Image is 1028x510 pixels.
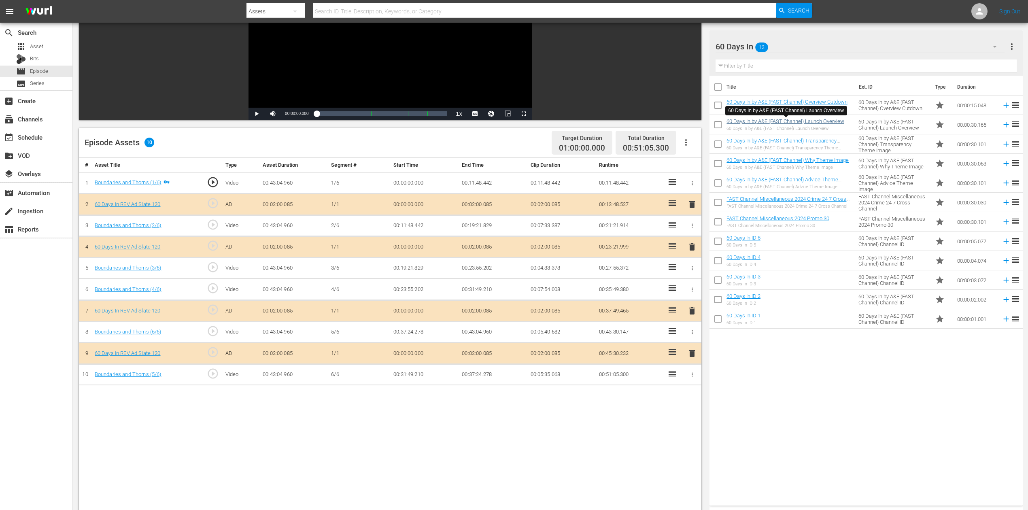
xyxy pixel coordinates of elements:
[30,42,43,51] span: Asset
[95,371,161,377] a: Boundaries and Thorns (5/6)
[935,256,945,266] span: Promo
[1011,236,1020,246] span: reorder
[390,321,459,343] td: 00:37:24.278
[451,108,467,120] button: Playback Rate
[855,290,932,309] td: 60 Days In by A&E (FAST Channel) Channel ID
[390,300,459,322] td: 00:00:00.000
[726,274,760,280] a: 60 Days In ID 3
[954,309,998,329] td: 00:00:01.001
[16,79,26,89] span: Series
[459,194,527,215] td: 00:02:00.085
[935,100,945,110] span: Promo
[855,270,932,290] td: 60 Days In by A&E (FAST Channel) Channel ID
[459,343,527,364] td: 00:02:00.085
[623,132,669,144] div: Total Duration
[1011,158,1020,168] span: reorder
[935,159,945,168] span: Promo
[79,279,91,300] td: 6
[596,343,664,364] td: 00:45:30.232
[328,321,390,343] td: 5/6
[222,279,259,300] td: Video
[79,215,91,236] td: 3
[4,96,14,106] span: Create
[726,157,849,163] a: 60 Days In by A&E (FAST Channel) Why Theme Image
[95,308,161,314] a: 60 Days In REV Ad Slate 120
[390,172,459,194] td: 00:00:00.000
[259,364,328,385] td: 00:43:04.960
[954,290,998,309] td: 00:00:02.002
[4,206,14,216] span: Ingestion
[222,158,259,173] th: Type
[328,343,390,364] td: 1/1
[596,158,664,173] th: Runtime
[249,108,265,120] button: Play
[207,325,219,337] span: play_circle_outline
[95,265,161,271] a: Boundaries and Thorns (3/6)
[516,108,532,120] button: Fullscreen
[1011,178,1020,187] span: reorder
[207,304,219,316] span: play_circle_outline
[30,67,48,75] span: Episode
[328,300,390,322] td: 1/1
[79,194,91,215] td: 2
[91,158,198,173] th: Asset Title
[390,364,459,385] td: 00:31:49.210
[222,257,259,279] td: Video
[855,115,932,134] td: 60 Days In by A&E (FAST Channel) Launch Overview
[559,132,605,144] div: Target Duration
[726,118,844,124] a: 60 Days In by A&E (FAST Channel) Launch Overview
[726,281,760,287] div: 60 Days In ID 3
[1011,217,1020,226] span: reorder
[16,54,26,64] div: Bits
[85,138,154,147] div: Episode Assets
[459,300,527,322] td: 00:02:00.085
[207,176,219,188] span: play_circle_outline
[596,300,664,322] td: 00:37:49.465
[390,158,459,173] th: Start Time
[1011,255,1020,265] span: reorder
[935,314,945,324] span: Promo
[855,96,932,115] td: 60 Days In by A&E (FAST Channel) Overview Cutdown
[726,293,760,299] a: 60 Days In ID 2
[854,76,930,98] th: Ext. ID
[459,158,527,173] th: End Time
[4,28,14,38] span: Search
[855,193,932,212] td: FAST Channel Miscellaneous 2024 Crime 24 7 Cross Channel
[1011,119,1020,129] span: reorder
[954,96,998,115] td: 00:00:15.048
[467,108,483,120] button: Captions
[855,232,932,251] td: 60 Days In by A&E (FAST Channel) Channel ID
[954,212,998,232] td: 00:00:30.101
[79,300,91,322] td: 7
[207,219,219,231] span: play_circle_outline
[726,262,760,267] div: 60 Days In ID 4
[527,343,596,364] td: 00:02:00.085
[4,225,14,234] span: Reports
[716,35,1005,58] div: 60 Days In
[328,236,390,258] td: 1/1
[726,196,850,208] a: FAST Channel Miscellaneous 2024 Crime 24 7 Cross Channel
[259,236,328,258] td: 00:02:00.085
[1011,139,1020,149] span: reorder
[954,154,998,173] td: 00:00:30.063
[1002,178,1011,187] svg: Add to Episode
[79,172,91,194] td: 1
[79,321,91,343] td: 8
[954,115,998,134] td: 00:00:30.165
[328,279,390,300] td: 4/6
[1002,256,1011,265] svg: Add to Episode
[954,251,998,270] td: 00:00:04.074
[459,172,527,194] td: 00:11:48.442
[1002,295,1011,304] svg: Add to Episode
[935,295,945,304] span: Promo
[855,154,932,173] td: 60 Days In by A&E (FAST Channel) Why Theme Image
[855,212,932,232] td: FAST Channel Miscellaneous 2024 Promo 30
[1002,159,1011,168] svg: Add to Episode
[483,108,499,120] button: Jump To Time
[1011,294,1020,304] span: reorder
[30,55,39,63] span: Bits
[687,305,697,317] button: delete
[788,3,809,18] span: Search
[596,364,664,385] td: 00:51:05.300
[459,215,527,236] td: 00:19:21.829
